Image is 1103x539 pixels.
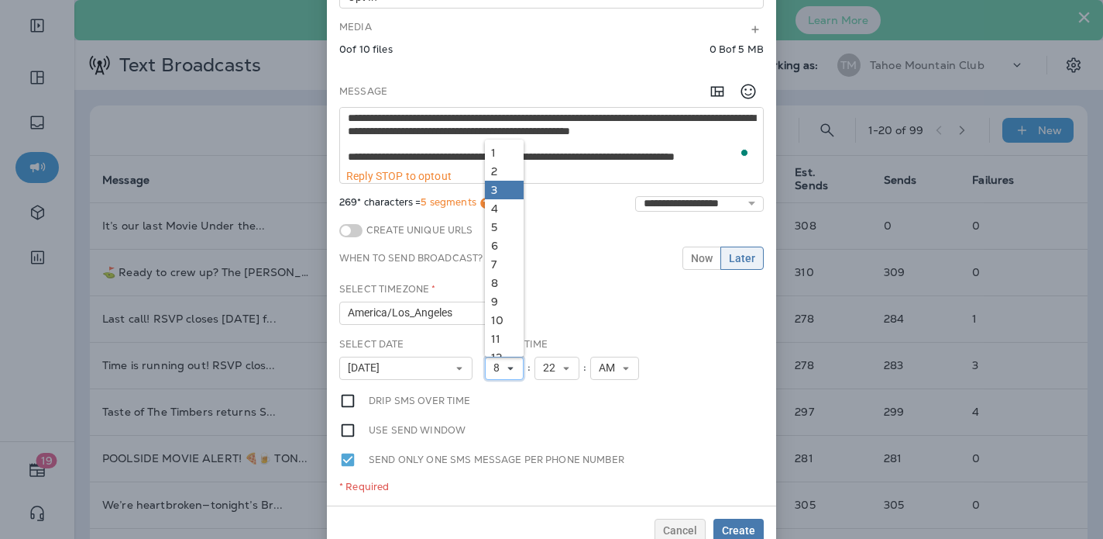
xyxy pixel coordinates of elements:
label: Select Date [339,338,404,351]
button: Now [682,247,721,270]
label: Send only one SMS message per phone number [369,451,624,468]
a: 7 [485,255,524,274]
span: 22 [543,361,562,375]
a: 1 [485,143,524,162]
a: 4 [485,199,524,218]
textarea: To enrich screen reader interactions, please activate Accessibility in Grammarly extension settings [340,108,763,170]
span: AM [599,361,621,375]
label: Create Unique URLs [363,224,473,237]
a: 10 [485,311,524,330]
a: 3 [485,181,524,199]
button: 22 [534,357,579,380]
span: Now [691,253,713,264]
button: America/Los_Angeles [339,302,524,325]
label: Message [339,85,387,98]
label: Select Timezone [339,283,435,295]
span: Later [729,253,755,264]
a: 6 [485,237,524,255]
a: 12 [485,348,524,367]
p: 0 of 10 files [339,43,393,56]
button: AM [590,357,639,380]
label: Drip SMS over time [369,392,471,409]
button: Select an emoji [733,76,764,107]
a: 5 [485,218,524,237]
span: Reply STOP to optout [346,170,452,182]
span: [DATE] [348,361,386,375]
label: Use send window [369,422,466,439]
a: 11 [485,330,524,348]
span: Create [722,525,755,536]
div: : [524,357,534,380]
button: 8 [485,357,524,380]
a: 2 [485,162,524,181]
button: [DATE] [339,357,472,380]
p: 0 B of 5 MB [710,43,764,56]
div: : [579,357,590,380]
button: Add in a premade template [702,76,733,107]
span: 269* characters = [339,196,491,212]
span: 5 segments [421,195,476,209]
span: America/Los_Angeles [348,306,459,320]
label: Media [339,21,372,33]
button: Later [720,247,764,270]
div: * Required [339,481,764,493]
a: 8 [485,274,524,292]
label: When to send broadcast? [339,252,483,264]
span: Cancel [663,525,697,536]
span: 8 [493,361,506,375]
a: 9 [485,292,524,311]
